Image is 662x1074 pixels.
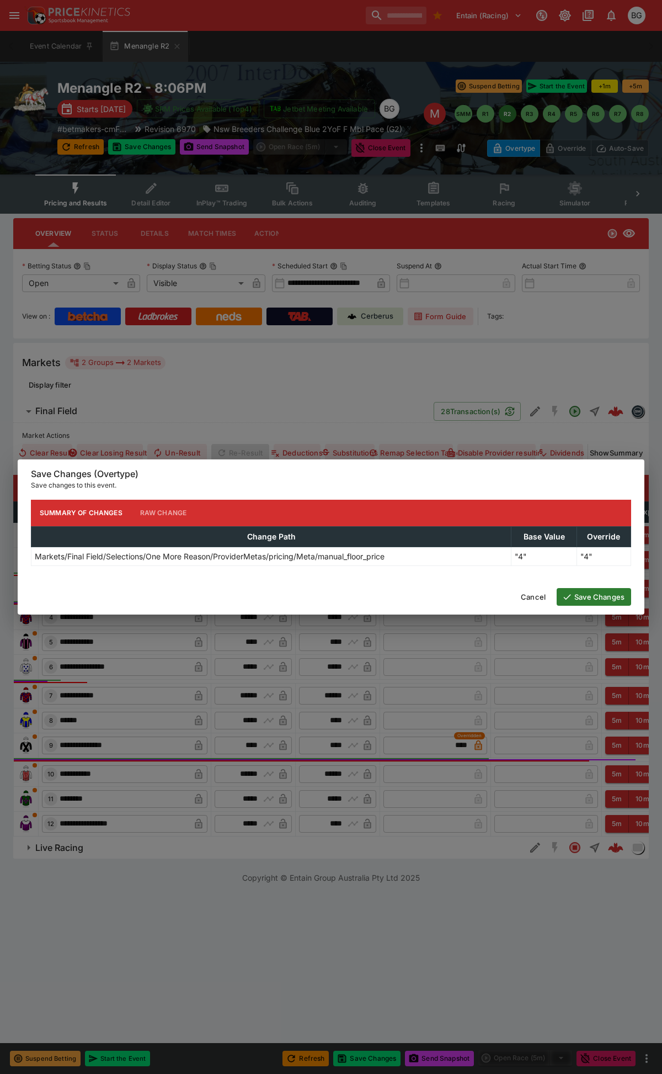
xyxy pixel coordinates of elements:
th: Base Value [511,526,576,547]
h6: Save Changes (Overtype) [31,468,631,480]
button: Raw Change [131,500,196,526]
p: Markets/Final Field/Selections/One More Reason/ProviderMetas/pricing/Meta/manual_floor_price [35,551,385,562]
button: Summary of Changes [31,500,131,526]
p: Save changes to this event. [31,480,631,491]
button: Cancel [514,588,552,606]
button: Save Changes [557,588,631,606]
th: Change Path [31,526,511,547]
td: "4" [576,547,631,565]
td: "4" [511,547,576,565]
th: Override [576,526,631,547]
